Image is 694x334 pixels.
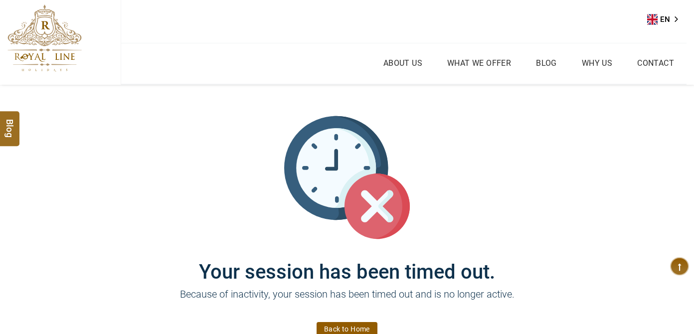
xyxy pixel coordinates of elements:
img: The Royal Line Holidays [7,4,82,72]
a: About Us [381,56,425,70]
span: Blog [3,119,16,128]
a: What we Offer [445,56,514,70]
img: session_time_out.svg [284,115,410,240]
a: Blog [533,56,559,70]
a: Why Us [579,56,615,70]
a: Contact [635,56,677,70]
a: EN [647,12,685,27]
h1: Your session has been timed out. [48,240,646,284]
p: Because of inactivity, your session has been timed out and is no longer active. [48,287,646,317]
aside: Language selected: English [647,12,685,27]
div: Language [647,12,685,27]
